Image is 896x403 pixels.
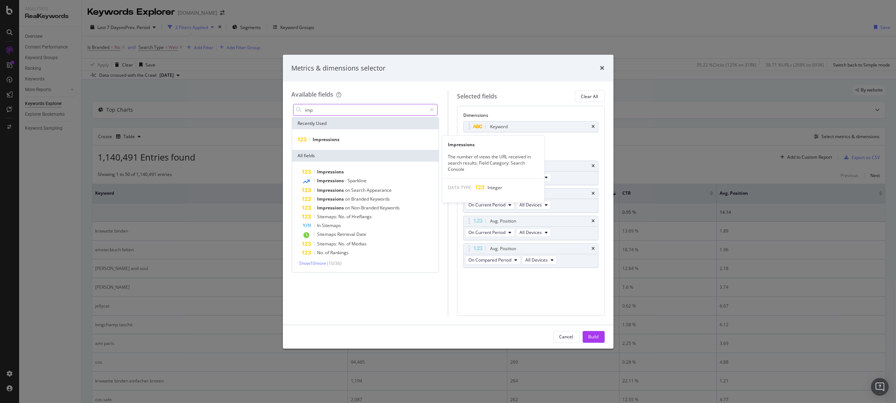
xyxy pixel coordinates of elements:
[553,331,580,343] button: Cancel
[871,378,889,396] div: Open Intercom Messenger
[581,93,598,100] div: Clear All
[338,231,357,237] span: Retrieval
[490,245,516,252] div: Avg. Position
[367,187,392,193] span: Appearance
[465,256,521,265] button: On Compared Period
[357,231,367,237] span: Date
[380,205,400,211] span: Keywords
[352,205,380,211] span: Non-Branded
[448,184,472,191] span: DATA TYPE:
[345,187,352,193] span: on
[516,201,551,209] button: All Devices
[292,118,439,129] div: Recently Used
[339,241,347,247] span: No.
[600,64,605,73] div: times
[490,123,508,130] div: Keyword
[592,125,595,129] div: times
[345,205,352,211] span: on
[313,136,340,143] span: Impressions
[317,231,338,237] span: Sitemaps
[317,169,344,175] span: Impressions
[592,191,595,196] div: times
[347,213,352,220] span: of
[522,256,557,265] button: All Devices
[352,196,370,202] span: Branded
[468,257,511,263] span: On Compared Period
[345,177,348,184] span: -
[305,104,427,115] input: Search by field name
[327,260,342,266] span: ( 10 / 36 )
[592,219,595,223] div: times
[468,202,505,208] span: On Current Period
[292,150,439,162] div: All fields
[352,187,367,193] span: Search
[519,202,542,208] span: All Devices
[317,222,322,229] span: In
[442,154,544,172] div: The number of views the URL received in search results. Field Category: Search Console
[575,90,605,102] button: Clear All
[345,196,352,202] span: on
[468,229,505,235] span: On Current Period
[589,334,599,340] div: Build
[317,187,345,193] span: Impressions
[317,177,345,184] span: Impressions
[347,241,352,247] span: of
[292,90,334,98] div: Available fields
[442,141,544,148] div: Impressions
[583,331,605,343] button: Build
[322,222,341,229] span: Sitemaps
[559,334,573,340] div: Cancel
[463,243,598,268] div: Avg. PositiontimesOn Compared PeriodAll Devices
[592,247,595,251] div: times
[299,260,327,266] span: Show 10 more
[352,241,367,247] span: Medias
[487,184,502,191] span: Integer
[519,229,542,235] span: All Devices
[525,257,548,263] span: All Devices
[463,112,598,121] div: Dimensions
[490,217,516,225] div: Avg. Position
[465,228,515,237] button: On Current Period
[339,213,347,220] span: No.
[352,213,372,220] span: Hreflangs
[331,249,349,256] span: Rankings
[317,249,325,256] span: No.
[283,55,613,349] div: modal
[317,213,339,220] span: Sitemaps:
[592,164,595,168] div: times
[463,121,598,132] div: Keywordtimes
[516,228,551,237] button: All Devices
[325,249,331,256] span: of
[457,92,497,101] div: Selected fields
[317,196,345,202] span: Impressions
[317,241,339,247] span: Sitemaps:
[317,205,345,211] span: Impressions
[292,64,386,73] div: Metrics & dimensions selector
[370,196,390,202] span: Keywords
[465,201,515,209] button: On Current Period
[463,216,598,240] div: Avg. PositiontimesOn Current PeriodAll Devices
[348,177,367,184] span: Sparkline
